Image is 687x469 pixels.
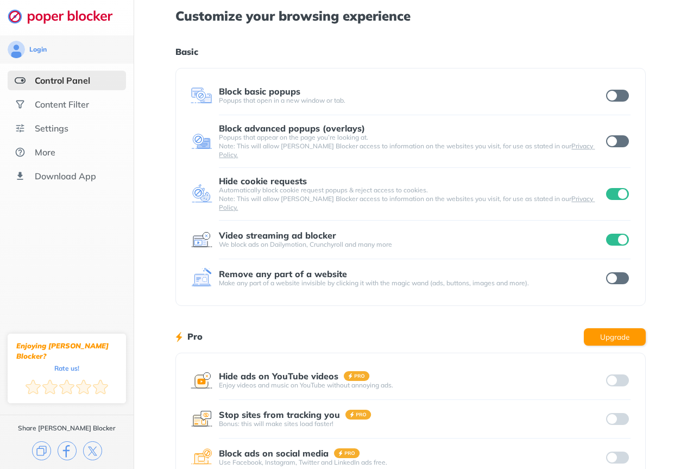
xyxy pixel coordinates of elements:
img: feature icon [191,408,212,430]
div: Block basic popups [219,86,300,96]
div: Settings [35,123,68,134]
h1: Pro [187,329,203,343]
a: Privacy Policy. [219,142,595,159]
img: social.svg [15,99,26,110]
img: copy.svg [32,441,51,460]
img: pro-badge.svg [345,410,371,420]
img: pro-badge.svg [344,371,370,381]
img: feature icon [191,229,212,251]
img: feature icon [191,85,212,107]
div: Make any part of a website invisible by clicking it with the magic wand (ads, buttons, images and... [219,279,604,287]
h1: Customize your browsing experience [175,9,645,23]
img: feature icon [191,370,212,391]
img: feature icon [191,130,212,152]
div: Hide cookie requests [219,176,307,186]
div: Bonus: this will make sites load faster! [219,420,604,428]
img: settings.svg [15,123,26,134]
img: features-selected.svg [15,75,26,86]
div: Content Filter [35,99,89,110]
div: Enjoying [PERSON_NAME] Blocker? [16,341,117,361]
div: Share [PERSON_NAME] Blocker [18,424,116,433]
img: feature icon [191,267,212,289]
img: about.svg [15,147,26,158]
a: Privacy Policy. [219,195,595,211]
div: Remove any part of a website [219,269,347,279]
div: Enjoy videos and music on YouTube without annoying ads. [219,381,604,390]
div: More [35,147,55,158]
div: Video streaming ad blocker [219,230,336,240]
img: feature icon [191,183,212,205]
img: facebook.svg [58,441,77,460]
div: Stop sites from tracking you [219,410,340,420]
div: Download App [35,171,96,182]
img: feature icon [191,447,212,468]
div: Popups that open in a new window or tab. [219,96,604,105]
div: Control Panel [35,75,90,86]
div: Rate us! [54,366,79,371]
div: Block advanced popups (overlays) [219,123,365,133]
div: Hide ads on YouTube videos [219,371,338,381]
img: x.svg [83,441,102,460]
img: download-app.svg [15,171,26,182]
button: Upgrade [584,328,646,346]
h1: Basic [175,45,645,59]
div: We block ads on Dailymotion, Crunchyroll and many more [219,240,604,249]
img: logo-webpage.svg [8,9,124,24]
img: lighting bolt [175,330,182,343]
img: avatar.svg [8,41,25,58]
div: Automatically block cookie request popups & reject access to cookies. Note: This will allow [PERS... [219,186,604,212]
div: Use Facebook, Instagram, Twitter and LinkedIn ads free. [219,458,604,467]
div: Popups that appear on the page you’re looking at. Note: This will allow [PERSON_NAME] Blocker acc... [219,133,604,159]
div: Block ads on social media [219,448,329,458]
div: Login [29,45,47,54]
img: pro-badge.svg [334,448,360,458]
